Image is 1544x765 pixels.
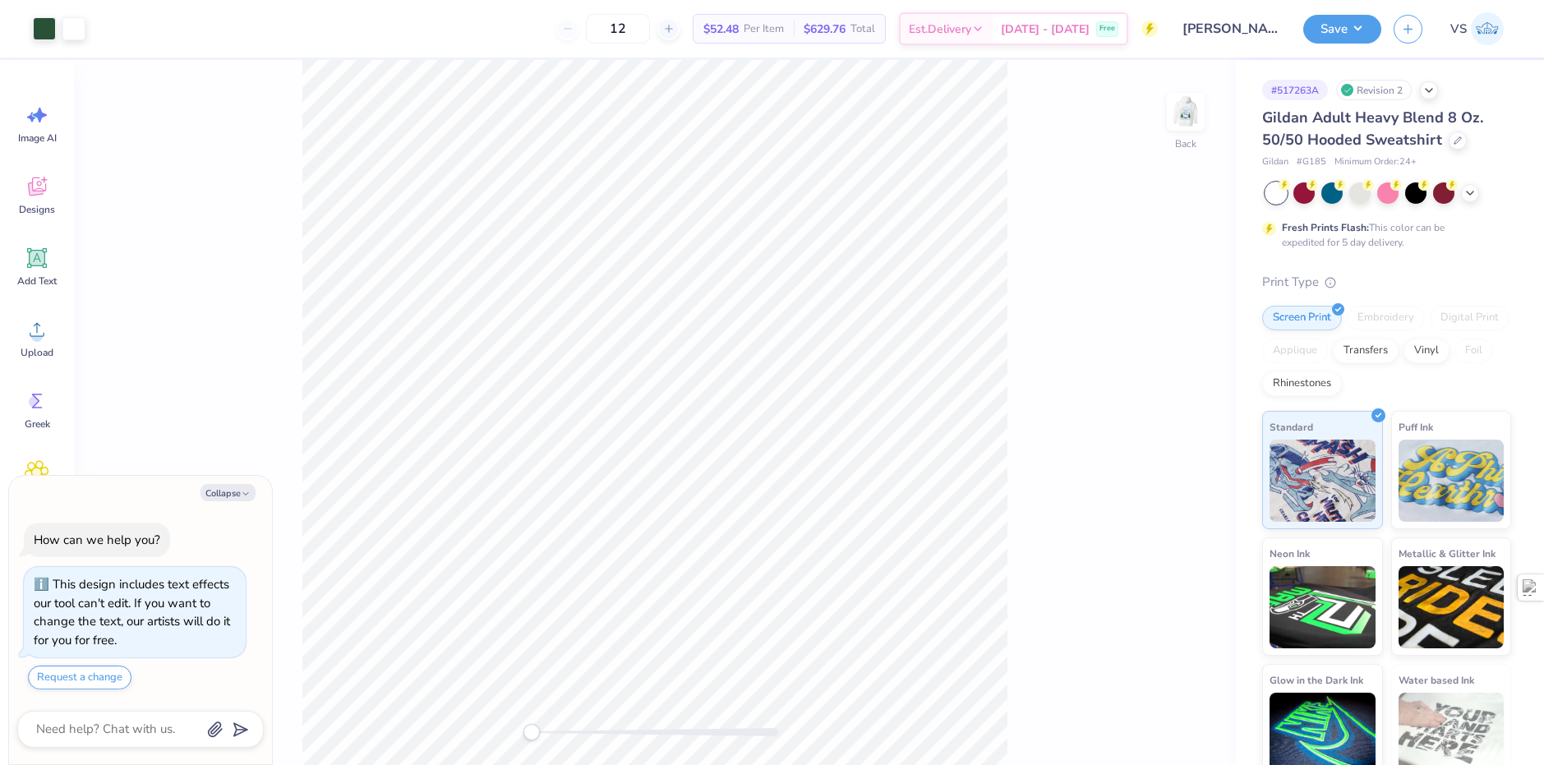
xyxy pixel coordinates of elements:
input: Untitled Design [1170,12,1291,45]
div: Revision 2 [1336,80,1412,100]
span: Metallic & Glitter Ink [1399,545,1496,562]
img: Volodymyr Sobko [1471,12,1504,45]
img: Standard [1270,440,1376,522]
span: Est. Delivery [909,21,971,38]
div: Rhinestones [1262,371,1342,396]
div: This color can be expedited for 5 day delivery. [1282,220,1484,250]
div: Applique [1262,339,1328,363]
span: $52.48 [703,21,739,38]
span: $629.76 [804,21,846,38]
span: VS [1450,20,1467,39]
span: Upload [21,346,53,359]
span: Minimum Order: 24 + [1334,155,1417,169]
div: Transfers [1333,339,1399,363]
div: Print Type [1262,273,1511,292]
strong: Fresh Prints Flash: [1282,221,1369,234]
span: Total [850,21,875,38]
span: [DATE] - [DATE] [1001,21,1090,38]
span: Per Item [744,21,784,38]
div: Foil [1454,339,1493,363]
span: Designs [19,203,55,216]
img: Back [1169,95,1202,128]
div: Digital Print [1430,306,1509,330]
span: Greek [25,417,50,431]
button: Save [1303,15,1381,44]
button: Collapse [200,484,256,501]
span: Water based Ink [1399,671,1474,689]
span: Puff Ink [1399,418,1433,435]
span: Gildan [1262,155,1288,169]
div: Accessibility label [523,724,540,740]
span: Glow in the Dark Ink [1270,671,1363,689]
input: – – [586,14,650,44]
span: Image AI [18,131,57,145]
div: How can we help you? [34,532,160,548]
span: Gildan Adult Heavy Blend 8 Oz. 50/50 Hooded Sweatshirt [1262,108,1483,150]
div: This design includes text effects our tool can't edit. If you want to change the text, our artist... [34,576,230,648]
span: # G185 [1297,155,1326,169]
img: Puff Ink [1399,440,1505,522]
span: Add Text [17,274,57,288]
span: Free [1099,23,1115,35]
img: Neon Ink [1270,566,1376,648]
a: VS [1443,12,1511,45]
span: Standard [1270,418,1313,435]
span: Neon Ink [1270,545,1310,562]
div: Back [1175,136,1196,151]
div: # 517263A [1262,80,1328,100]
img: Metallic & Glitter Ink [1399,566,1505,648]
div: Screen Print [1262,306,1342,330]
button: Request a change [28,666,131,689]
div: Vinyl [1403,339,1450,363]
div: Embroidery [1347,306,1425,330]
